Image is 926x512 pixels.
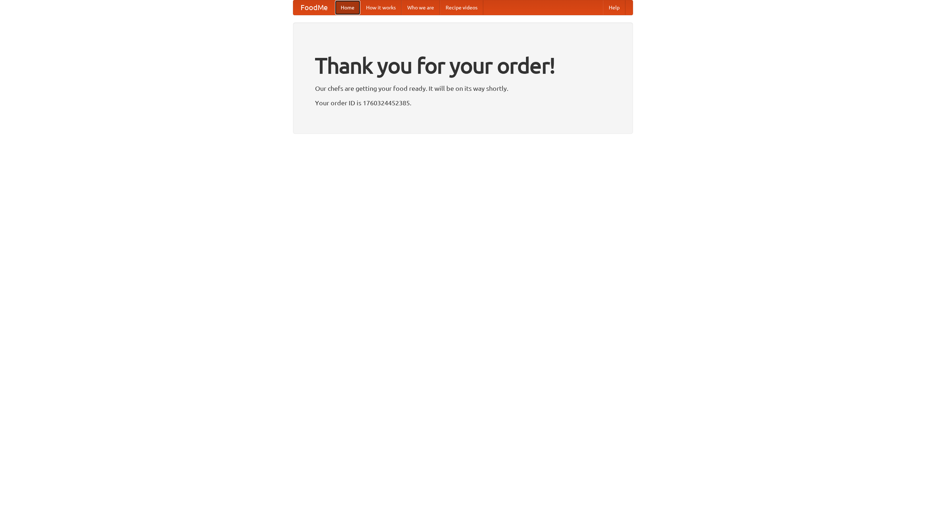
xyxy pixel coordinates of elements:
[335,0,360,15] a: Home
[293,0,335,15] a: FoodMe
[315,48,611,83] h1: Thank you for your order!
[315,97,611,108] p: Your order ID is 1760324452385.
[315,83,611,94] p: Our chefs are getting your food ready. It will be on its way shortly.
[603,0,625,15] a: Help
[402,0,440,15] a: Who we are
[440,0,483,15] a: Recipe videos
[360,0,402,15] a: How it works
